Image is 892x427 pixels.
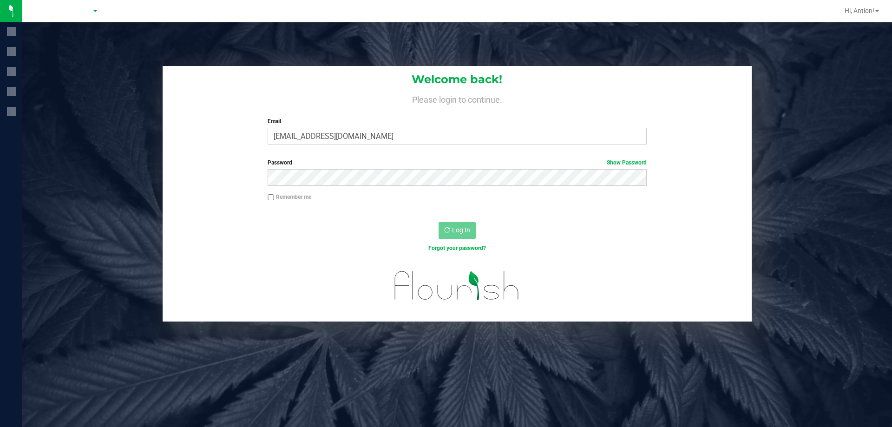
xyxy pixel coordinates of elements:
[268,117,646,125] label: Email
[268,159,292,166] span: Password
[439,222,476,239] button: Log In
[845,7,874,14] span: Hi, Antion!
[607,159,647,166] a: Show Password
[163,73,752,85] h1: Welcome back!
[452,226,470,234] span: Log In
[383,262,531,309] img: flourish_logo.svg
[268,194,274,201] input: Remember me
[163,93,752,104] h4: Please login to continue.
[268,193,311,201] label: Remember me
[428,245,486,251] a: Forgot your password?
